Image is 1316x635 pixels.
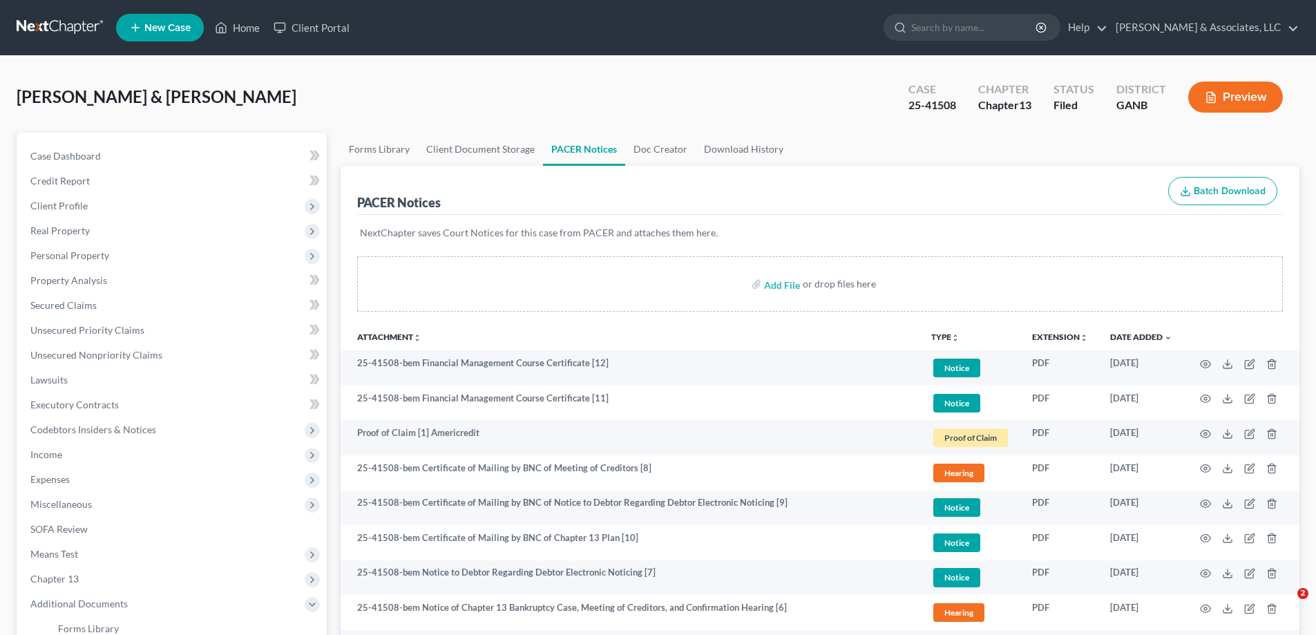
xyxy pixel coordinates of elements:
[30,150,101,162] span: Case Dashboard
[1021,386,1099,421] td: PDF
[30,573,79,585] span: Chapter 13
[1116,82,1166,97] div: District
[360,226,1280,240] p: NextChapter saves Court Notices for this case from PACER and attaches them here.
[1021,420,1099,455] td: PDF
[933,394,980,413] span: Notice
[1109,15,1299,40] a: [PERSON_NAME] & Associates, LLC
[933,498,980,517] span: Notice
[933,603,984,622] span: Hearing
[1099,350,1183,386] td: [DATE]
[1099,595,1183,630] td: [DATE]
[30,349,162,361] span: Unsecured Nonpriority Claims
[931,496,1010,519] a: Notice
[625,133,696,166] a: Doc Creator
[30,523,88,535] span: SOFA Review
[1168,177,1277,206] button: Batch Download
[931,531,1010,554] a: Notice
[341,350,920,386] td: 25-41508-bem Financial Management Course Certificate [12]
[933,568,980,587] span: Notice
[933,464,984,482] span: Hearing
[1021,350,1099,386] td: PDF
[1116,97,1166,113] div: GANB
[1164,334,1172,342] i: expand_more
[30,424,156,435] span: Codebtors Insiders & Notices
[978,82,1031,97] div: Chapter
[341,491,920,526] td: 25-41508-bem Certificate of Mailing by BNC of Notice to Debtor Regarding Debtor Electronic Notici...
[413,334,421,342] i: unfold_more
[19,392,327,417] a: Executory Contracts
[30,225,90,236] span: Real Property
[931,601,1010,624] a: Hearing
[933,359,980,377] span: Notice
[1032,332,1088,342] a: Extensionunfold_more
[1099,455,1183,491] td: [DATE]
[931,566,1010,589] a: Notice
[19,169,327,193] a: Credit Report
[341,455,920,491] td: 25-41508-bem Certificate of Mailing by BNC of Meeting of Creditors [8]
[931,392,1010,415] a: Notice
[951,334,960,342] i: unfold_more
[1099,420,1183,455] td: [DATE]
[30,548,78,560] span: Means Test
[1021,595,1099,630] td: PDF
[1099,525,1183,560] td: [DATE]
[341,386,920,421] td: 25-41508-bem Financial Management Course Certificate [11]
[30,200,88,211] span: Client Profile
[696,133,792,166] a: Download History
[1053,97,1094,113] div: Filed
[58,623,119,634] span: Forms Library
[1297,588,1308,599] span: 2
[357,332,421,342] a: Attachmentunfold_more
[17,86,296,106] span: [PERSON_NAME] & [PERSON_NAME]
[30,175,90,187] span: Credit Report
[933,533,980,552] span: Notice
[30,473,70,485] span: Expenses
[978,97,1031,113] div: Chapter
[1053,82,1094,97] div: Status
[341,595,920,630] td: 25-41508-bem Notice of Chapter 13 Bankruptcy Case, Meeting of Creditors, and Confirmation Hearing...
[30,299,97,311] span: Secured Claims
[931,462,1010,484] a: Hearing
[803,277,876,291] div: or drop files here
[267,15,356,40] a: Client Portal
[341,525,920,560] td: 25-41508-bem Certificate of Mailing by BNC of Chapter 13 Plan [10]
[931,357,1010,379] a: Notice
[30,598,128,609] span: Additional Documents
[30,498,92,510] span: Miscellaneous
[911,15,1038,40] input: Search by name...
[19,368,327,392] a: Lawsuits
[418,133,543,166] a: Client Document Storage
[543,133,625,166] a: PACER Notices
[1099,386,1183,421] td: [DATE]
[357,194,441,211] div: PACER Notices
[1019,98,1031,111] span: 13
[1194,185,1266,197] span: Batch Download
[30,374,68,386] span: Lawsuits
[908,82,956,97] div: Case
[1021,525,1099,560] td: PDF
[30,399,119,410] span: Executory Contracts
[19,268,327,293] a: Property Analysis
[1099,560,1183,596] td: [DATE]
[1021,455,1099,491] td: PDF
[341,133,418,166] a: Forms Library
[1021,491,1099,526] td: PDF
[19,293,327,318] a: Secured Claims
[30,274,107,286] span: Property Analysis
[19,517,327,542] a: SOFA Review
[144,23,191,33] span: New Case
[1188,82,1283,113] button: Preview
[30,249,109,261] span: Personal Property
[1061,15,1107,40] a: Help
[30,448,62,460] span: Income
[30,324,144,336] span: Unsecured Priority Claims
[19,318,327,343] a: Unsecured Priority Claims
[1110,332,1172,342] a: Date Added expand_more
[1099,491,1183,526] td: [DATE]
[1080,334,1088,342] i: unfold_more
[208,15,267,40] a: Home
[933,428,1008,447] span: Proof of Claim
[908,97,956,113] div: 25-41508
[1021,560,1099,596] td: PDF
[341,420,920,455] td: Proof of Claim [1] Americredit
